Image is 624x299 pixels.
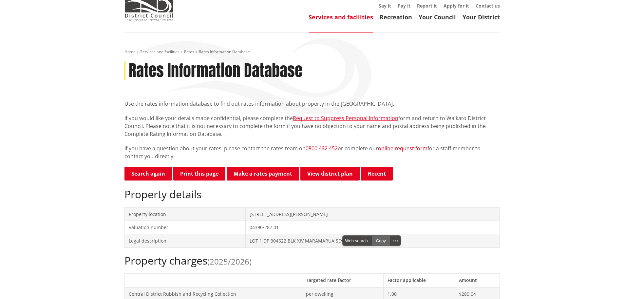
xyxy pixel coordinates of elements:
[343,236,372,246] span: Web search
[594,271,617,295] iframe: Messenger Launcher
[124,49,500,55] nav: breadcrumb
[227,167,299,181] a: Make a rates payment
[124,49,136,54] a: Home
[246,234,500,247] td: LOT 1 DP 304622 BLK XIV MARAMARUA SD
[124,167,172,181] a: Search again
[124,234,246,247] td: Legal description
[124,207,246,221] td: Property location
[306,145,338,152] a: 0800 492 452
[379,3,391,9] a: Say it
[124,114,500,138] p: If you would like your details made confidential, please complete the form and return to Waikato ...
[309,13,373,21] a: Services and facilities
[184,49,194,54] a: Rates
[199,49,250,54] span: Rates Information Database
[361,167,393,181] button: Recent
[246,221,500,234] td: 04390/287.01
[124,100,500,108] p: Use the rates information database to find out rates information about property in the [GEOGRAPHI...
[378,145,427,152] a: online request form
[173,167,225,181] button: Print this page
[124,221,246,234] td: Valuation number
[463,13,500,21] a: Your District
[455,273,500,287] th: Amount
[124,144,500,160] p: If you have a question about your rates, please contact the rates team on or complete our for a s...
[444,3,469,9] a: Apply for it
[419,13,456,21] a: Your Council
[302,273,384,287] th: Targeted rate factor
[293,115,398,122] a: Request to Suppress Personal Information
[417,3,437,9] a: Report it
[124,254,500,267] h2: Property charges
[140,49,180,54] a: Services and facilities
[398,3,410,9] a: Pay it
[476,3,500,9] a: Contact us
[246,207,500,221] td: [STREET_ADDRESS][PERSON_NAME]
[372,236,390,246] div: Copy
[384,273,455,287] th: Factor applicable
[207,256,252,267] span: (2025/2026)
[129,61,302,80] h1: Rates Information Database
[124,188,500,201] h2: Property details
[300,167,360,181] a: View district plan
[380,13,412,21] a: Recreation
